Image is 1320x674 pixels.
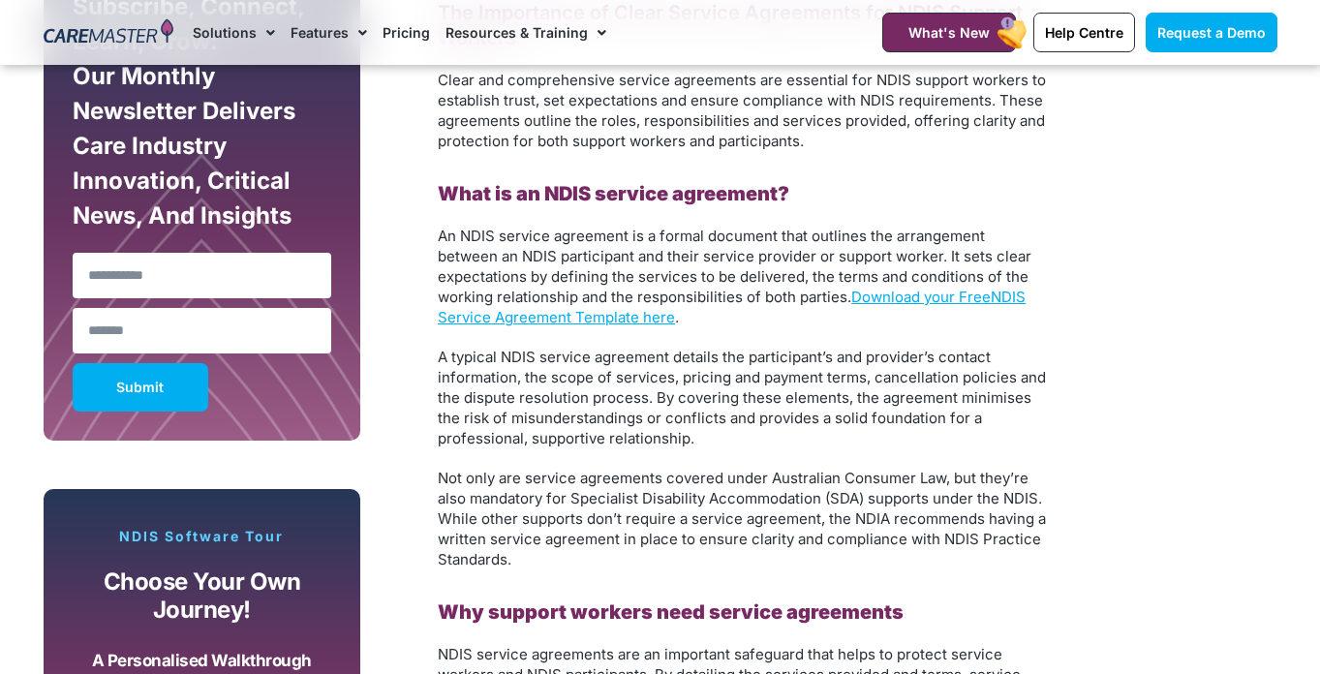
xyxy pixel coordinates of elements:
p: Choose your own journey! [77,568,327,624]
img: CareMaster Logo [44,18,174,47]
span: A typical NDIS service agreement details the participant’s and provider’s contact information, th... [438,348,1046,447]
span: Submit [116,383,164,392]
a: Help Centre [1033,13,1135,52]
span: Request a Demo [1157,24,1266,41]
span: What's New [908,24,990,41]
p: NDIS Software Tour [63,528,342,545]
span: Help Centre [1045,24,1123,41]
b: What is an NDIS service agreement? [438,182,789,205]
span: Not only are service agreements covered under Australian Consumer Law, but they’re also mandatory... [438,469,1046,568]
a: Request a Demo [1146,13,1277,52]
a: Download your Free [851,288,991,306]
span: An NDIS service agreement is a formal document that outlines the arrangement between an NDIS part... [438,227,1031,306]
span: Clear and comprehensive service agreements are essential for NDIS support workers to establish tr... [438,71,1046,150]
a: NDIS Service Agreement Template here [438,288,1026,326]
a: What's New [882,13,1016,52]
button: Submit [73,363,208,412]
b: Why support workers need service agreements [438,600,904,624]
p: . [438,226,1048,327]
